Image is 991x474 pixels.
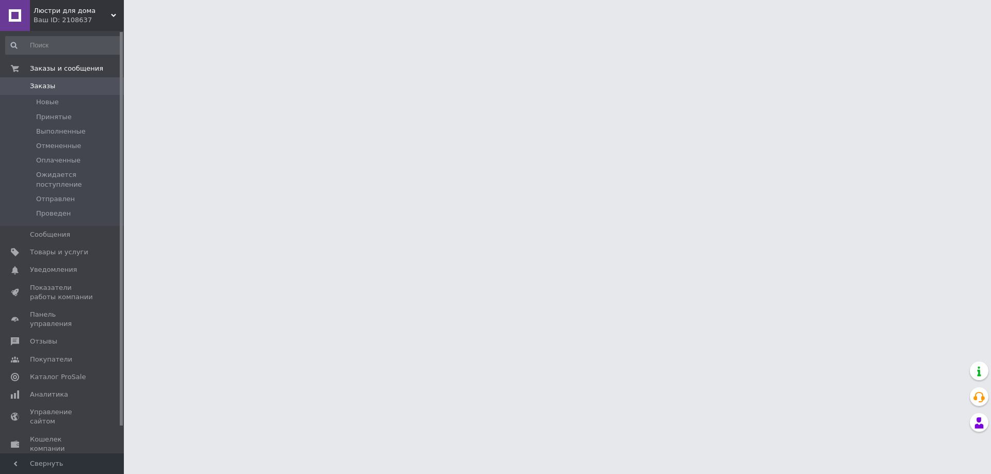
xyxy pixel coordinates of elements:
span: Отзывы [30,337,57,346]
span: Аналитика [30,390,68,399]
span: Товары и услуги [30,248,88,257]
span: Принятые [36,112,72,122]
span: Панель управления [30,310,95,329]
span: Кошелек компании [30,435,95,453]
span: Выполненные [36,127,86,136]
span: Управление сайтом [30,407,95,426]
input: Поиск [5,36,122,55]
span: Покупатели [30,355,72,364]
span: Уведомления [30,265,77,274]
span: Отмененные [36,141,81,151]
span: Каталог ProSale [30,372,86,382]
span: Оплаченные [36,156,81,165]
span: Ожидается поступление [36,170,121,189]
span: Проведен [36,209,71,218]
span: Сообщения [30,230,70,239]
span: Отправлен [36,194,75,204]
span: Люстри для дома [34,6,111,15]
span: Заказы [30,81,55,91]
span: Новые [36,97,59,107]
div: Ваш ID: 2108637 [34,15,124,25]
span: Показатели работы компании [30,283,95,302]
span: Заказы и сообщения [30,64,103,73]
